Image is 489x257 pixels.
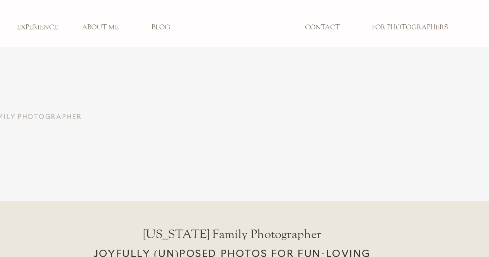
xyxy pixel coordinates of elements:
[297,24,348,32] a: CONTACT
[12,24,63,32] a: EXPERIENCE
[75,24,126,32] a: ABOUT ME
[92,227,372,250] h1: [US_STATE] Family Photographer
[366,24,453,32] a: FOR PHOTOGRAPHERS
[135,24,186,32] a: BLOG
